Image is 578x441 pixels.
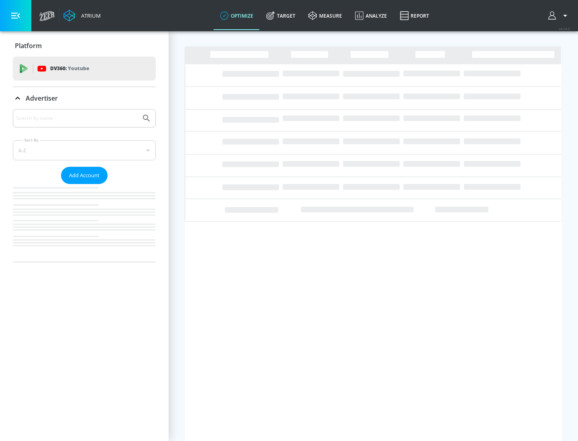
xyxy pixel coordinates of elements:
[61,167,108,184] button: Add Account
[13,34,156,57] div: Platform
[23,138,40,143] label: Sort By
[13,57,156,81] div: DV360: Youtube
[214,1,260,30] a: optimize
[15,41,42,50] p: Platform
[68,64,89,73] p: Youtube
[348,1,393,30] a: Analyze
[302,1,348,30] a: measure
[559,26,570,31] span: v 4.24.0
[16,113,138,123] input: Search by name
[13,87,156,109] div: Advertiser
[50,64,89,73] p: DV360:
[13,184,156,262] nav: list of Advertiser
[63,10,101,22] a: Atrium
[78,12,101,19] div: Atrium
[13,140,156,160] div: A-Z
[69,171,100,180] span: Add Account
[26,94,58,103] p: Advertiser
[260,1,302,30] a: Target
[13,109,156,262] div: Advertiser
[393,1,436,30] a: Report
